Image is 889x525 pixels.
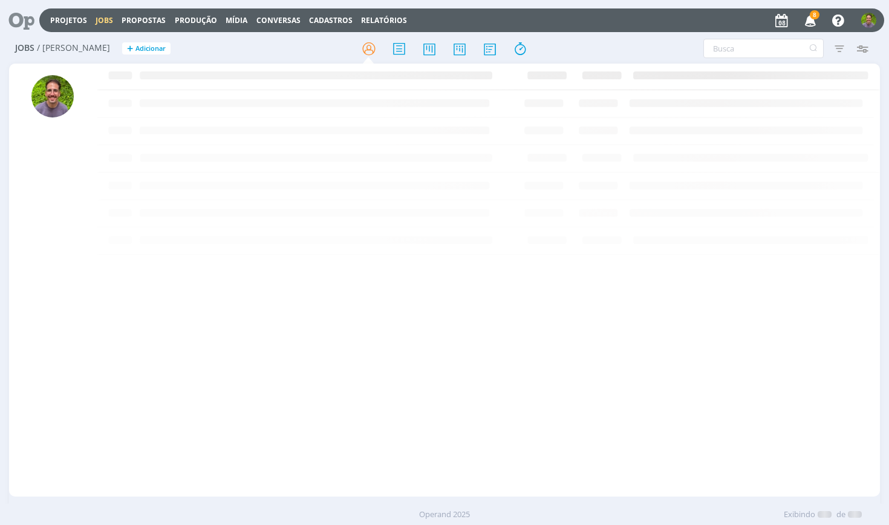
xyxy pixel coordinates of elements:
span: + [127,42,133,55]
a: Jobs [96,15,113,25]
span: Propostas [122,15,166,25]
a: Mídia [226,15,247,25]
button: Produção [171,16,221,25]
button: T [861,10,877,31]
button: Relatórios [357,16,411,25]
img: T [31,75,74,117]
span: Jobs [15,43,34,53]
span: / [PERSON_NAME] [37,43,110,53]
span: de [836,509,845,521]
input: Busca [703,39,824,58]
span: Cadastros [309,15,353,25]
button: +Adicionar [122,42,171,55]
button: Projetos [47,16,91,25]
span: Exibindo [784,509,815,521]
button: 8 [797,10,822,31]
button: Conversas [253,16,304,25]
span: 8 [810,10,819,19]
button: Mídia [222,16,251,25]
a: Relatórios [361,15,407,25]
a: Projetos [50,15,87,25]
button: Cadastros [305,16,356,25]
button: Jobs [92,16,117,25]
a: Conversas [256,15,301,25]
a: Produção [175,15,217,25]
span: Adicionar [135,45,166,53]
img: T [861,13,876,28]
